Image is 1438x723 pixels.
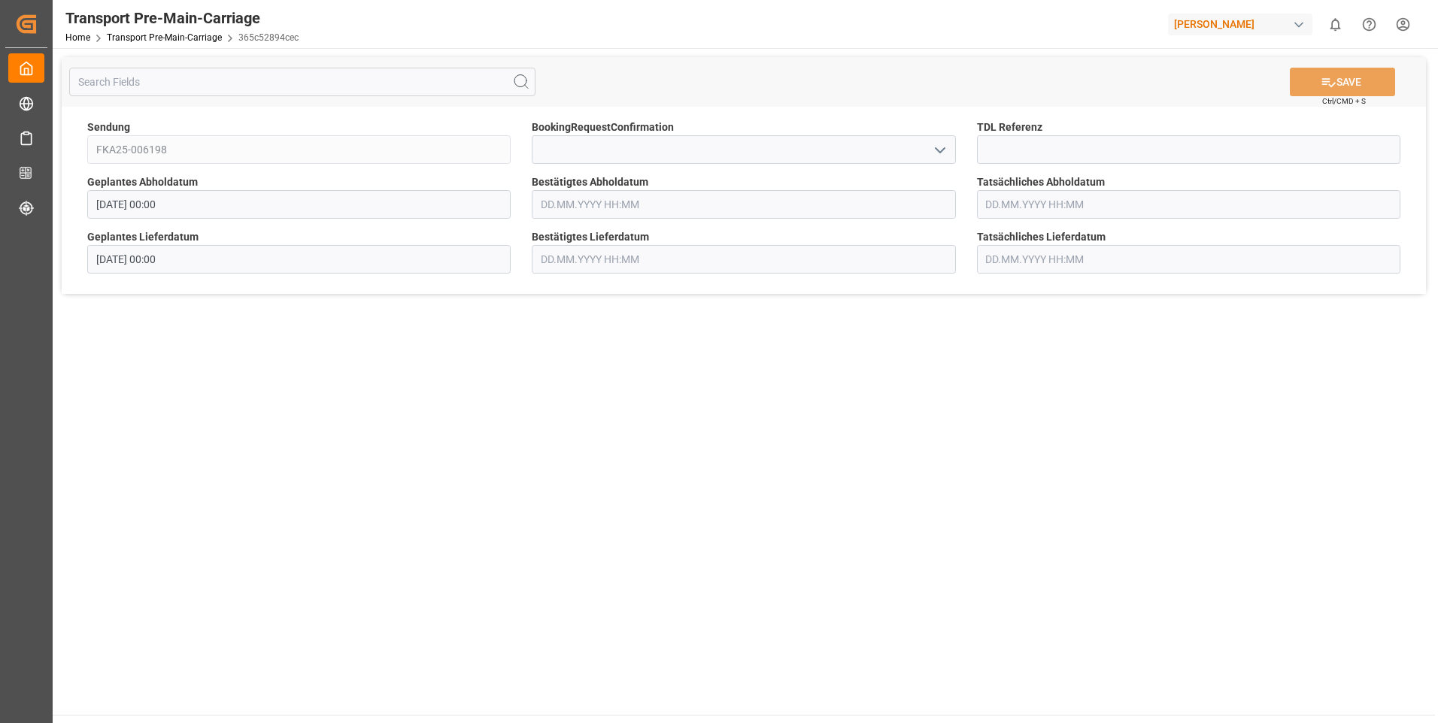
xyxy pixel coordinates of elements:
[1318,8,1352,41] button: show 0 new notifications
[1352,8,1386,41] button: Help Center
[977,190,1400,219] input: DD.MM.YYYY HH:MM
[65,7,299,29] div: Transport Pre-Main-Carriage
[1168,14,1312,35] div: [PERSON_NAME]
[927,138,950,162] button: open menu
[69,68,535,96] input: Search Fields
[532,229,649,245] span: Bestätigtes Lieferdatum
[65,32,90,43] a: Home
[977,119,1042,135] span: TDL Referenz
[1168,10,1318,38] button: [PERSON_NAME]
[87,245,511,274] input: DD.MM.YYYY HH:MM
[87,119,130,135] span: Sendung
[87,229,199,245] span: Geplantes Lieferdatum
[1290,68,1395,96] button: SAVE
[977,245,1400,274] input: DD.MM.YYYY HH:MM
[532,245,955,274] input: DD.MM.YYYY HH:MM
[532,174,648,190] span: Bestätigtes Abholdatum
[532,119,674,135] span: BookingRequestConfirmation
[532,190,955,219] input: DD.MM.YYYY HH:MM
[87,190,511,219] input: DD.MM.YYYY HH:MM
[1322,95,1366,107] span: Ctrl/CMD + S
[87,174,198,190] span: Geplantes Abholdatum
[977,174,1105,190] span: Tatsächliches Abholdatum
[107,32,222,43] a: Transport Pre-Main-Carriage
[977,229,1106,245] span: Tatsächliches Lieferdatum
